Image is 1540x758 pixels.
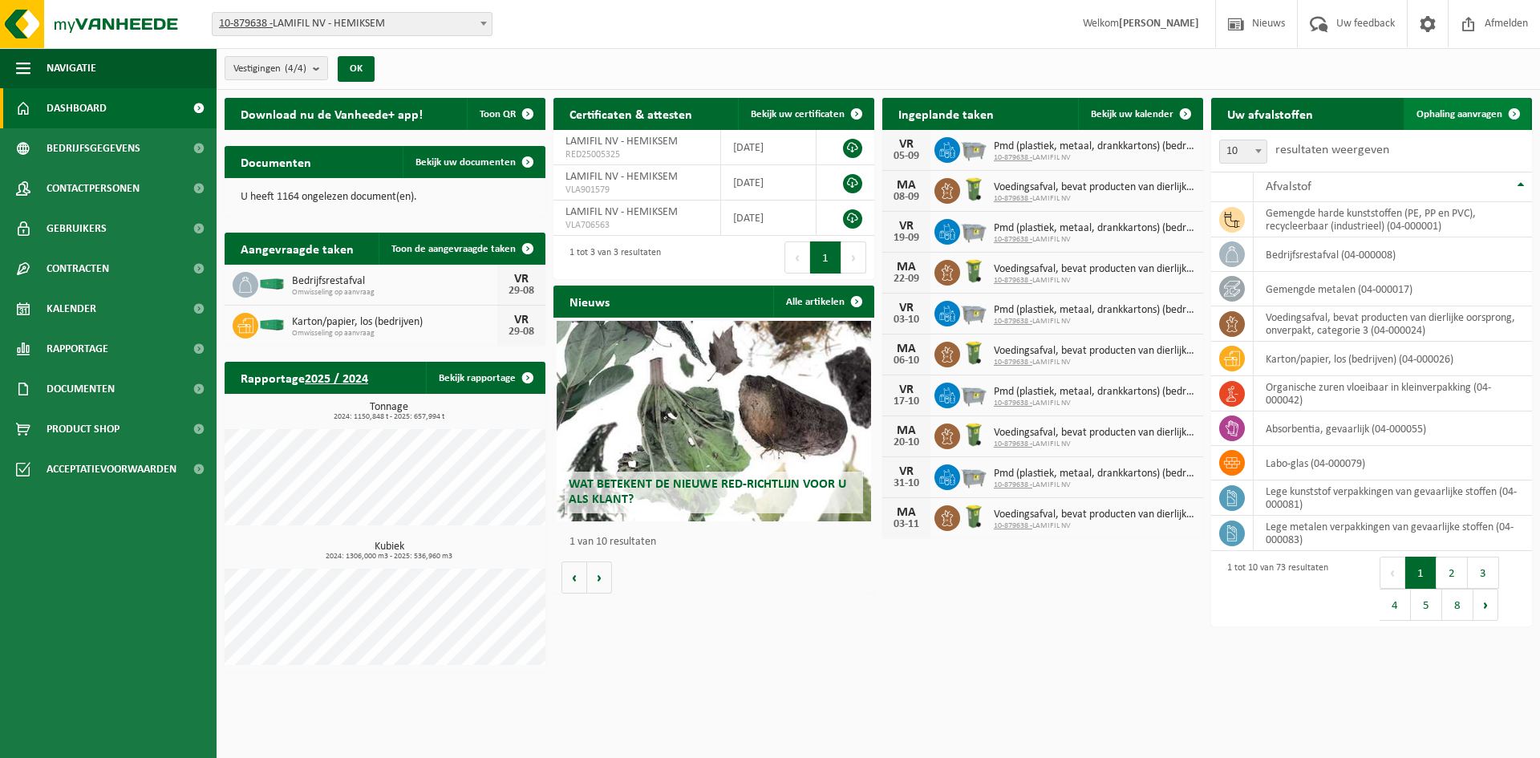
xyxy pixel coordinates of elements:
div: VR [505,314,537,326]
h2: Aangevraagde taken [225,233,370,264]
div: VR [890,383,922,396]
span: Navigatie [47,48,96,88]
button: 8 [1442,589,1473,621]
tcxspan: Call 10-879638 - via 3CX [994,521,1032,530]
span: LAMIFIL NV [994,276,1195,286]
strong: [PERSON_NAME] [1119,18,1199,30]
span: Product Shop [47,409,120,449]
div: 17-10 [890,396,922,407]
span: Voedingsafval, bevat producten van dierlijke oorsprong, onverpakt, categorie 3 [994,427,1195,440]
span: Voedingsafval, bevat producten van dierlijke oorsprong, onverpakt, categorie 3 [994,509,1195,521]
span: LAMIFIL NV [994,317,1195,326]
span: Bekijk uw kalender [1091,109,1173,120]
td: bedrijfsrestafval (04-000008) [1254,237,1532,272]
button: 3 [1468,557,1499,589]
img: WB-0140-HPE-GN-50 [960,257,987,285]
div: 22-09 [890,274,922,285]
td: gemengde harde kunststoffen (PE, PP en PVC), recycleerbaar (industrieel) (04-000001) [1254,202,1532,237]
span: 10-879638 - LAMIFIL NV - HEMIKSEM [213,13,492,35]
span: Omwisseling op aanvraag [292,288,497,298]
button: Vorige [561,561,587,594]
td: labo-glas (04-000079) [1254,446,1532,480]
label: resultaten weergeven [1275,144,1389,156]
div: 05-09 [890,151,922,162]
span: Toon de aangevraagde taken [391,244,516,254]
p: 1 van 10 resultaten [569,537,866,548]
div: 20-10 [890,437,922,448]
h2: Documenten [225,146,327,177]
a: Bekijk rapportage [426,362,544,394]
span: LAMIFIL NV - HEMIKSEM [565,206,678,218]
h2: Uw afvalstoffen [1211,98,1329,129]
td: absorbentia, gevaarlijk (04-000055) [1254,411,1532,446]
img: WB-2500-GAL-GY-01 [960,135,987,162]
span: VLA901579 [565,184,708,197]
tcxspan: Call 10-879638 - via 3CX [994,480,1032,489]
span: Bekijk uw certificaten [751,109,845,120]
button: Vestigingen(4/4) [225,56,328,80]
div: 31-10 [890,478,922,489]
span: LAMIFIL NV - HEMIKSEM [565,136,678,148]
img: HK-XC-30-GN-00 [258,317,286,331]
tcxspan: Call 10-879638 - via 3CX [994,153,1032,162]
div: 19-09 [890,233,922,244]
span: Bekijk uw documenten [415,157,516,168]
a: Bekijk uw documenten [403,146,544,178]
span: 2024: 1306,000 m3 - 2025: 536,960 m3 [233,553,545,561]
div: MA [890,424,922,437]
h2: Nieuws [553,286,626,317]
span: Dashboard [47,88,107,128]
h3: Kubiek [233,541,545,561]
span: Voedingsafval, bevat producten van dierlijke oorsprong, onverpakt, categorie 3 [994,345,1195,358]
span: Vestigingen [233,57,306,81]
span: Documenten [47,369,115,409]
tcxspan: Call 10-879638 - via 3CX [219,18,273,30]
span: Pmd (plastiek, metaal, drankkartons) (bedrijven) [994,386,1195,399]
span: Bedrijfsrestafval [292,275,497,288]
span: Pmd (plastiek, metaal, drankkartons) (bedrijven) [994,140,1195,153]
div: 03-11 [890,519,922,530]
span: RED25005325 [565,148,708,161]
span: Contracten [47,249,109,289]
td: lege kunststof verpakkingen van gevaarlijke stoffen (04-000081) [1254,480,1532,516]
div: 29-08 [505,286,537,297]
button: Next [1473,589,1498,621]
span: Omwisseling op aanvraag [292,329,497,338]
a: Toon de aangevraagde taken [379,233,544,265]
div: VR [890,220,922,233]
div: 03-10 [890,314,922,326]
tcxspan: Call 10-879638 - via 3CX [994,235,1032,244]
button: 2 [1437,557,1468,589]
button: Next [841,241,866,274]
span: LAMIFIL NV - HEMIKSEM [565,171,678,183]
td: [DATE] [721,201,816,236]
span: 10-879638 - LAMIFIL NV - HEMIKSEM [212,12,492,36]
span: Kalender [47,289,96,329]
tcxspan: Call 10-879638 - via 3CX [994,440,1032,448]
td: gemengde metalen (04-000017) [1254,272,1532,306]
span: LAMIFIL NV [994,440,1195,449]
span: 10 [1219,140,1267,164]
span: Karton/papier, los (bedrijven) [292,316,497,329]
td: lege metalen verpakkingen van gevaarlijke stoffen (04-000083) [1254,516,1532,551]
tcxspan: Call 10-879638 - via 3CX [994,399,1032,407]
button: OK [338,56,375,82]
count: (4/4) [285,63,306,74]
span: Bedrijfsgegevens [47,128,140,168]
span: LAMIFIL NV [994,399,1195,408]
div: 29-08 [505,326,537,338]
span: Voedingsafval, bevat producten van dierlijke oorsprong, onverpakt, categorie 3 [994,181,1195,194]
span: Toon QR [480,109,516,120]
div: MA [890,506,922,519]
img: WB-0140-HPE-GN-50 [960,503,987,530]
button: Previous [1380,557,1405,589]
div: VR [890,138,922,151]
a: Wat betekent de nieuwe RED-richtlijn voor u als klant? [557,321,871,521]
button: 5 [1411,589,1442,621]
div: MA [890,343,922,355]
span: Gebruikers [47,209,107,249]
p: U heeft 1164 ongelezen document(en). [241,192,529,203]
div: VR [890,302,922,314]
img: WB-0140-HPE-GN-50 [960,421,987,448]
span: Ophaling aanvragen [1416,109,1502,120]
